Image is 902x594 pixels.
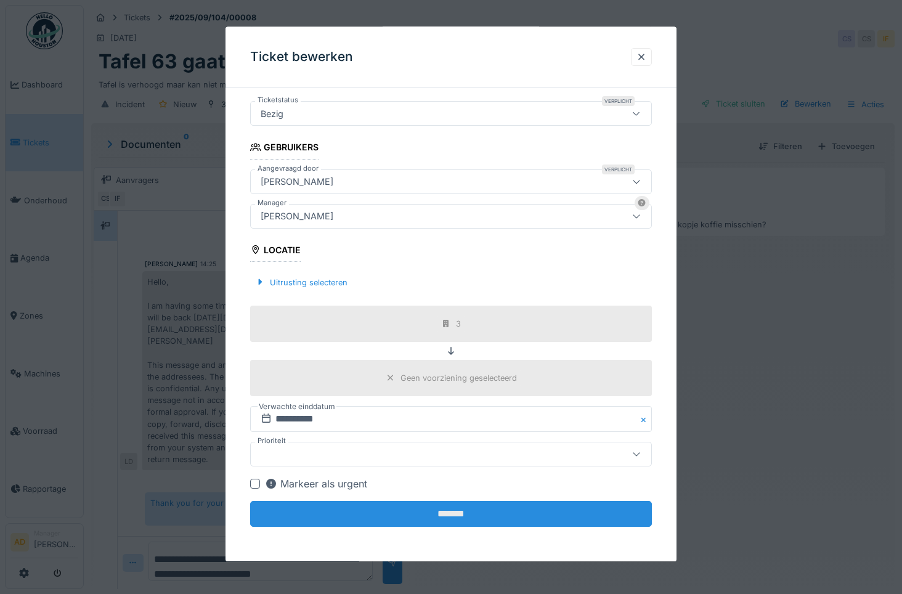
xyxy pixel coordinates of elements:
[250,49,353,65] h3: Ticket bewerken
[250,274,352,291] div: Uitrusting selecteren
[265,476,367,491] div: Markeer als urgent
[256,107,288,121] div: Bezig
[255,198,289,208] label: Manager
[250,139,319,160] div: Gebruikers
[255,163,321,174] label: Aangevraagd door
[456,318,461,330] div: 3
[258,400,336,413] label: Verwachte einddatum
[255,96,301,106] label: Ticketstatus
[602,165,635,174] div: Verplicht
[638,406,652,432] button: Close
[256,210,338,223] div: [PERSON_NAME]
[400,372,517,384] div: Geen voorziening geselecteerd
[602,97,635,107] div: Verplicht
[255,436,288,446] label: Prioriteit
[250,241,301,262] div: Locatie
[256,175,338,189] div: [PERSON_NAME]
